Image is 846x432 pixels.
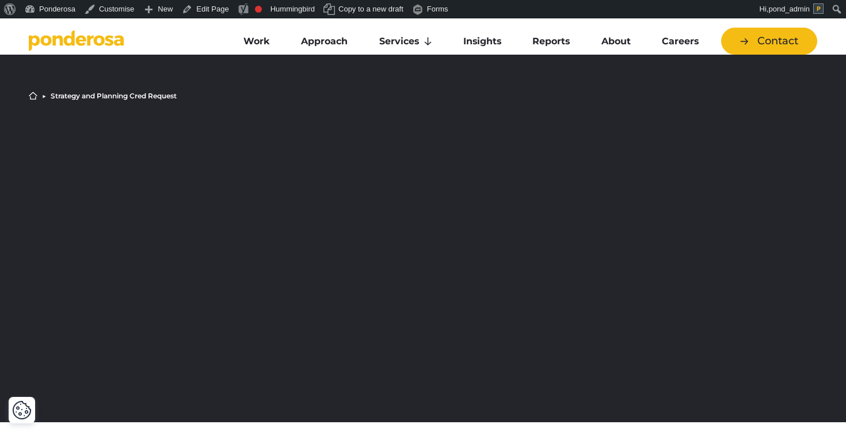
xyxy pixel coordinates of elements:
a: Insights [450,29,515,53]
div: Focus keyphrase not set [255,6,262,13]
a: Work [230,29,283,53]
a: Contact [721,28,817,55]
a: Careers [649,29,712,53]
img: Revisit consent button [12,400,32,420]
li: ▶︎ [42,93,46,100]
a: Services [366,29,445,53]
a: Reports [519,29,583,53]
a: Approach [288,29,361,53]
a: About [588,29,643,53]
a: Home [29,91,37,100]
button: Cookie Settings [12,400,32,420]
span: pond_admin [768,5,810,13]
li: Strategy and Planning Cred Request [51,93,177,100]
a: Go to homepage [29,30,213,53]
